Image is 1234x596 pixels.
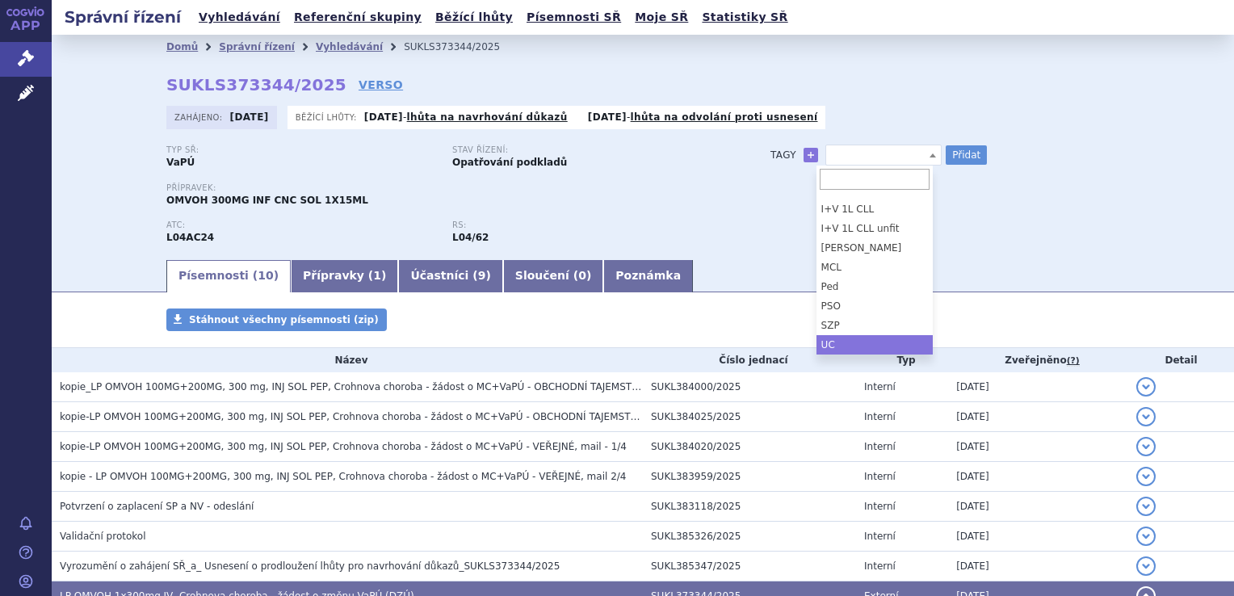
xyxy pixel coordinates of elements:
[816,296,933,316] li: PSO
[804,148,818,162] a: +
[948,492,1128,522] td: [DATE]
[166,145,436,155] p: Typ SŘ:
[864,411,896,422] span: Interní
[503,260,603,292] a: Sloučení (0)
[1136,377,1156,397] button: detail
[166,183,738,193] p: Přípravek:
[948,552,1128,581] td: [DATE]
[1136,437,1156,456] button: detail
[1136,467,1156,486] button: detail
[1128,348,1234,372] th: Detail
[864,381,896,392] span: Interní
[816,238,933,258] li: [PERSON_NAME]
[166,220,436,230] p: ATC:
[174,111,225,124] span: Zahájeno:
[946,145,987,165] button: Přidat
[816,335,933,355] li: UC
[166,232,214,243] strong: MIRIKIZUMAB
[948,462,1128,492] td: [DATE]
[166,157,195,168] strong: VaPÚ
[291,260,398,292] a: Přípravky (1)
[643,522,856,552] td: SUKL385326/2025
[60,411,686,422] span: kopie-LP OMVOH 100MG+200MG, 300 mg, INJ SOL PEP, Crohnova choroba - žádost o MC+VaPÚ - OBCHODNÍ T...
[864,441,896,452] span: Interní
[194,6,285,28] a: Vyhledávání
[430,6,518,28] a: Běžící lhůty
[770,145,796,165] h3: Tagy
[60,441,627,452] span: kopie-LP OMVOH 100MG+200MG, 300 mg, INJ SOL PEP, Crohnova choroba - žádost o MC+VaPÚ - VEŘEJNÉ, m...
[948,522,1128,552] td: [DATE]
[407,111,568,123] a: lhůta na navrhování důkazů
[643,348,856,372] th: Číslo jednací
[452,157,567,168] strong: Opatřování podkladů
[643,492,856,522] td: SUKL383118/2025
[1136,556,1156,576] button: detail
[60,501,254,512] span: Potvrzení o zaplacení SP a NV - odeslání
[816,199,933,219] li: I+V 1L CLL
[398,260,502,292] a: Účastníci (9)
[452,232,489,243] strong: mirikizumab
[1136,527,1156,546] button: detail
[166,75,346,94] strong: SUKLS373344/2025
[588,111,627,123] strong: [DATE]
[697,6,792,28] a: Statistiky SŘ
[373,269,381,282] span: 1
[52,348,643,372] th: Název
[258,269,273,282] span: 10
[864,471,896,482] span: Interní
[1136,407,1156,426] button: detail
[478,269,486,282] span: 9
[60,471,626,482] span: kopie - LP OMVOH 100MG+200MG, 300 mg, INJ SOL PEP, Crohnova choroba - žádost o MC+VaPÚ - VEŘEJNÉ,...
[643,462,856,492] td: SUKL383959/2025
[230,111,269,123] strong: [DATE]
[588,111,818,124] p: -
[1136,497,1156,516] button: detail
[289,6,426,28] a: Referenční skupiny
[631,111,818,123] a: lhůta na odvolání proti usnesení
[60,560,560,572] span: Vyrozumění o zahájení SŘ_a_ Usnesení o prodloužení lhůty pro navrhování důkazů_SUKLS373344/2025
[166,260,291,292] a: Písemnosti (10)
[166,308,387,331] a: Stáhnout všechny písemnosti (zip)
[816,277,933,296] li: Ped
[52,6,194,28] h2: Správní řízení
[316,41,383,52] a: Vyhledávání
[643,552,856,581] td: SUKL385347/2025
[643,402,856,432] td: SUKL384025/2025
[522,6,626,28] a: Písemnosti SŘ
[603,260,693,292] a: Poznámka
[60,531,146,542] span: Validační protokol
[404,35,521,59] li: SUKLS373344/2025
[948,372,1128,402] td: [DATE]
[816,258,933,277] li: MCL
[816,219,933,238] li: I+V 1L CLL unfit
[359,77,403,93] a: VERSO
[864,560,896,572] span: Interní
[452,220,722,230] p: RS:
[948,402,1128,432] td: [DATE]
[816,316,933,335] li: SZP
[1067,355,1080,367] abbr: (?)
[864,501,896,512] span: Interní
[643,372,856,402] td: SUKL384000/2025
[452,145,722,155] p: Stav řízení:
[166,195,368,206] span: OMVOH 300MG INF CNC SOL 1X15ML
[948,348,1128,372] th: Zveřejněno
[948,432,1128,462] td: [DATE]
[219,41,295,52] a: Správní řízení
[630,6,693,28] a: Moje SŘ
[856,348,948,372] th: Typ
[643,432,856,462] td: SUKL384020/2025
[364,111,568,124] p: -
[578,269,586,282] span: 0
[364,111,403,123] strong: [DATE]
[166,41,198,52] a: Domů
[60,381,686,392] span: kopie_LP OMVOH 100MG+200MG, 300 mg, INJ SOL PEP, Crohnova choroba - žádost o MC+VaPÚ - OBCHODNÍ T...
[864,531,896,542] span: Interní
[189,314,379,325] span: Stáhnout všechny písemnosti (zip)
[296,111,360,124] span: Běžící lhůty:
